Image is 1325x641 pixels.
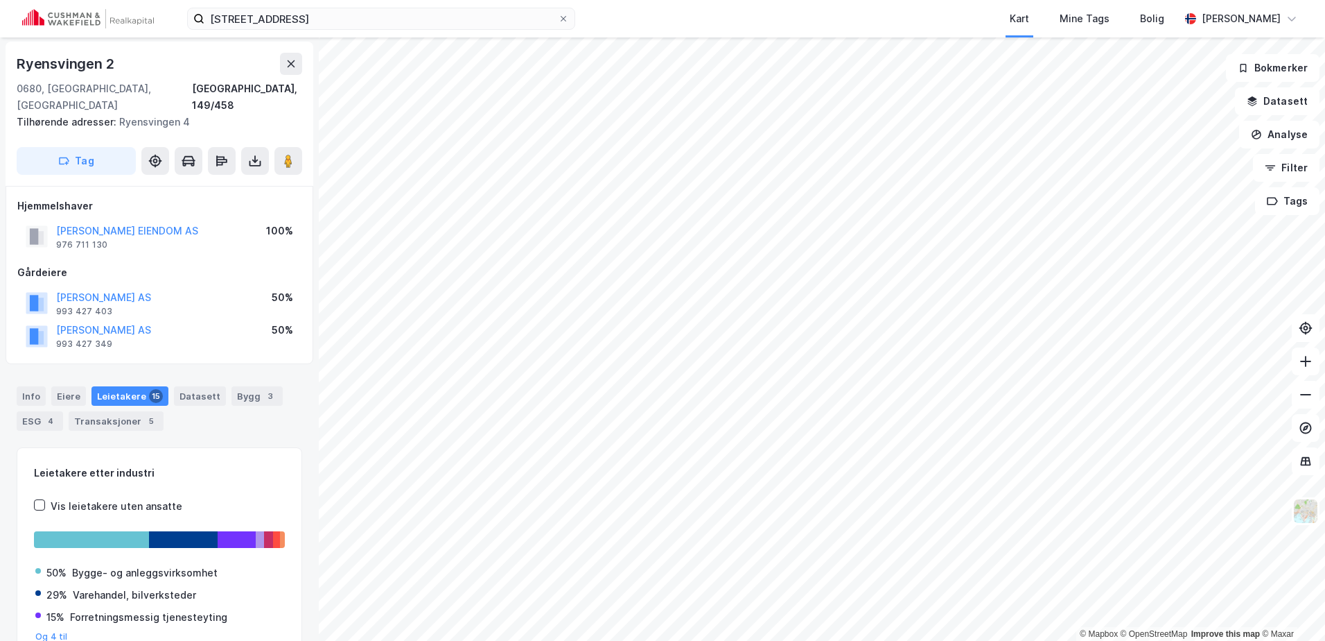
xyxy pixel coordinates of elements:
[34,465,285,481] div: Leietakere etter industri
[1235,87,1319,115] button: Datasett
[1140,10,1164,27] div: Bolig
[1202,10,1281,27] div: [PERSON_NAME]
[1080,629,1118,639] a: Mapbox
[149,389,163,403] div: 15
[51,386,86,406] div: Eiere
[272,289,293,306] div: 50%
[17,114,291,130] div: Ryensvingen 4
[1253,154,1319,182] button: Filter
[1010,10,1029,27] div: Kart
[17,147,136,175] button: Tag
[17,53,116,75] div: Ryensvingen 2
[51,498,182,515] div: Vis leietakere uten ansatte
[22,9,154,28] img: cushman-wakefield-realkapital-logo.202ea83816669bd177139c58696a8fa1.svg
[17,386,46,406] div: Info
[46,587,67,604] div: 29%
[17,264,301,281] div: Gårdeiere
[272,322,293,339] div: 50%
[1256,574,1325,641] iframe: Chat Widget
[46,609,64,626] div: 15%
[1060,10,1109,27] div: Mine Tags
[192,80,302,114] div: [GEOGRAPHIC_DATA], 149/458
[144,414,158,428] div: 5
[1226,54,1319,82] button: Bokmerker
[44,414,58,428] div: 4
[263,389,277,403] div: 3
[1239,121,1319,148] button: Analyse
[46,565,67,581] div: 50%
[1255,187,1319,215] button: Tags
[1121,629,1188,639] a: OpenStreetMap
[56,306,112,317] div: 993 427 403
[174,386,226,406] div: Datasett
[1256,574,1325,641] div: Kontrollprogram for chat
[72,565,218,581] div: Bygge- og anleggsvirksomhet
[70,609,227,626] div: Forretningsmessig tjenesteyting
[17,80,192,114] div: 0680, [GEOGRAPHIC_DATA], [GEOGRAPHIC_DATA]
[73,587,196,604] div: Varehandel, bilverksteder
[204,8,558,29] input: Søk på adresse, matrikkel, gårdeiere, leietakere eller personer
[17,411,63,431] div: ESG
[266,223,293,239] div: 100%
[56,339,112,350] div: 993 427 349
[69,411,164,431] div: Transaksjoner
[17,116,119,128] span: Tilhørende adresser:
[91,386,168,406] div: Leietakere
[56,239,107,250] div: 976 711 130
[1191,629,1260,639] a: Improve this map
[231,386,283,406] div: Bygg
[1292,498,1319,524] img: Z
[17,198,301,214] div: Hjemmelshaver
